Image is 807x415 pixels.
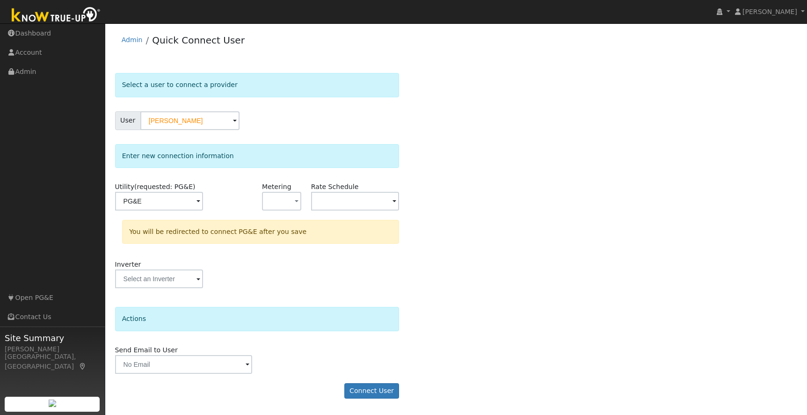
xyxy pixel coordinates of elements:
[115,182,196,192] label: Utility
[134,183,196,190] span: (requested: PG&E)
[5,344,100,354] div: [PERSON_NAME]
[115,73,400,97] div: Select a user to connect a provider
[742,8,797,15] span: [PERSON_NAME]
[7,5,105,26] img: Know True-Up
[5,332,100,344] span: Site Summary
[115,111,141,130] span: User
[5,352,100,371] div: [GEOGRAPHIC_DATA], [GEOGRAPHIC_DATA]
[49,400,56,407] img: retrieve
[115,260,141,269] label: Inverter
[122,36,143,44] a: Admin
[115,345,178,355] label: Send Email to User
[115,307,400,331] div: Actions
[79,363,87,370] a: Map
[115,144,400,168] div: Enter new connection information
[115,192,204,211] input: Select a Utility
[115,355,252,374] input: No Email
[122,220,399,244] div: You will be redirected to connect PG&E after you save
[311,182,358,192] label: Rate Schedule
[344,383,400,399] button: Connect User
[140,111,240,130] input: Select a User
[262,182,291,192] label: Metering
[115,269,204,288] input: Select an Inverter
[152,35,245,46] a: Quick Connect User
